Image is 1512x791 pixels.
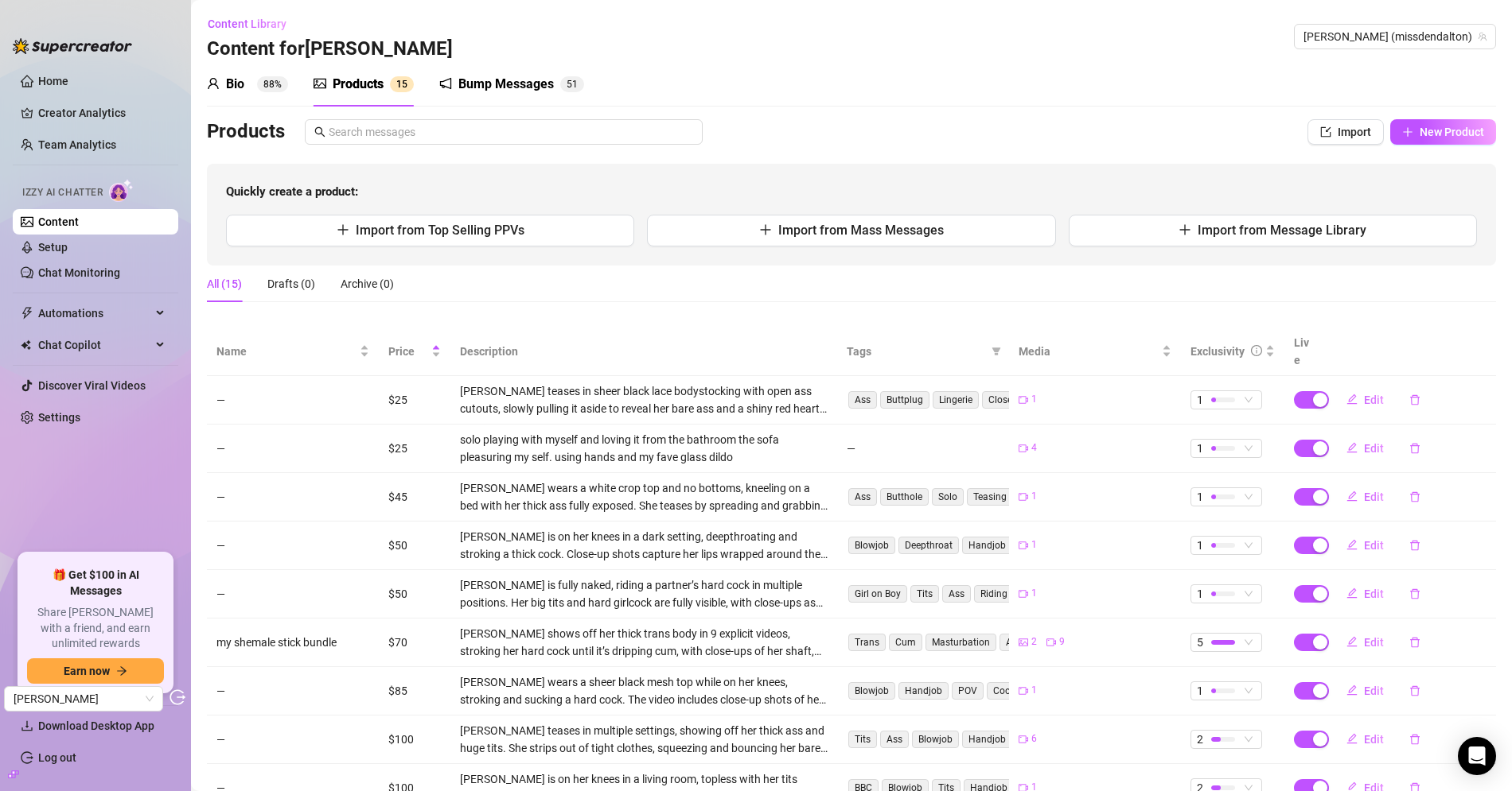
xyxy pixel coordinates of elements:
[1197,440,1203,457] span: 1
[1346,539,1358,550] span: edit
[1334,387,1397,413] button: Edit
[848,585,907,603] span: Girl on Boy
[13,38,132,54] img: logo-BBDzfeDw.svg
[1019,492,1028,502] span: video-camera
[910,585,939,603] span: Tits
[1019,589,1028,599] span: video-camera
[1019,444,1028,453] span: video-camera
[379,473,450,522] td: $45
[379,667,450,715] td: $85
[1009,328,1181,376] th: Media
[880,391,929,409] span: Buttplug
[1031,537,1037,553] span: 1
[439,77,452,90] span: notification
[1320,126,1331,138] span: import
[1197,634,1203,651] span: 5
[1031,392,1037,407] span: 1
[388,343,428,360] span: Price
[847,343,985,360] span: Tags
[1059,634,1065,649] span: 9
[207,473,379,522] td: —
[379,715,450,764] td: $100
[1346,490,1358,502] span: edit
[1198,223,1366,238] span: Import from Message Library
[1334,727,1397,752] button: Edit
[1364,684,1384,697] span: Edit
[1346,394,1358,405] span: edit
[1197,585,1203,603] span: 1
[1409,540,1420,551] span: delete
[38,138,116,151] a: Team Analytics
[460,625,828,660] div: [PERSON_NAME] shows off her thick trans body in 9 explicit videos, stroking her hard cock until i...
[1409,443,1420,454] span: delete
[379,376,450,425] td: $25
[38,241,68,254] a: Setup
[1197,682,1203,700] span: 1
[1478,32,1487,41] span: team
[38,100,166,126] a: Creator Analytics
[1397,484,1433,510] button: delete
[1397,630,1433,655] button: delete
[1409,491,1420,502] span: delete
[1031,489,1037,504] span: 1
[1364,490,1384,503] span: Edit
[1409,734,1420,745] span: delete
[848,634,886,651] span: Trans
[1031,634,1037,649] span: 2
[1397,581,1433,607] button: delete
[170,689,185,705] span: logout
[38,301,151,326] span: Automations
[38,411,80,424] a: Settings
[1197,488,1203,506] span: 1
[1031,731,1037,746] span: 6
[848,488,877,506] span: Ass
[257,76,288,92] sup: 88%
[1019,541,1028,550] span: video-camera
[14,687,154,711] span: Denise Dalton
[1364,394,1384,406] span: Edit
[1364,587,1384,600] span: Edit
[1197,391,1203,409] span: 1
[647,215,1055,246] button: Import from Mass Messages
[898,537,959,554] span: Deepthroat
[1334,581,1397,607] button: Edit
[932,488,964,506] span: Solo
[21,339,31,351] img: Chat Copilot
[974,585,1014,603] span: Riding
[1251,345,1262,356] span: info-circle
[1338,126,1371,138] span: Import
[1409,685,1420,696] span: delete
[38,751,76,764] a: Log out
[21,719,33,732] span: download
[207,425,379,473] td: —
[38,266,120,279] a: Chat Monitoring
[1191,343,1245,360] div: Exclusivity
[1334,484,1397,510] button: Edit
[1364,539,1384,552] span: Edit
[1304,25,1487,48] span: Denise (missdendalton)
[848,682,895,700] span: Blowjob
[207,522,379,570] td: —
[1364,636,1384,649] span: Edit
[38,75,68,87] a: Home
[1307,119,1384,145] button: Import
[341,275,394,293] div: Archive (0)
[1334,678,1397,704] button: Edit
[109,179,134,202] img: AI Chatter
[1346,587,1358,599] span: edit
[333,75,384,94] div: Products
[38,332,151,358] span: Chat Copilot
[207,77,220,90] span: user
[1397,727,1433,752] button: delete
[460,673,828,708] div: [PERSON_NAME] wears a sheer black mesh top while on her knees, stroking and sucking a hard cock. ...
[898,682,949,700] span: Handjob
[837,425,1009,473] td: —
[207,37,453,62] h3: Content for [PERSON_NAME]
[1031,586,1037,601] span: 1
[356,223,524,238] span: Import from Top Selling PPVs
[396,79,402,90] span: 1
[837,328,1009,376] th: Tags
[848,391,877,409] span: Ass
[1284,328,1324,376] th: Live
[560,76,584,92] sup: 51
